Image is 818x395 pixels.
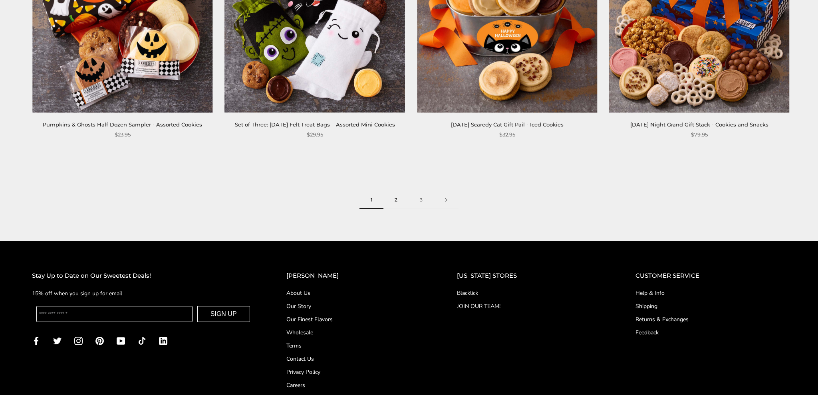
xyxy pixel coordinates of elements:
h2: CUSTOMER SERVICE [635,271,786,281]
a: Shipping [635,302,786,310]
p: 15% off when you sign up for email [32,289,254,298]
a: Privacy Policy [286,368,425,376]
a: Help & Info [635,289,786,297]
a: Instagram [74,336,83,345]
a: Pinterest [95,336,104,345]
a: [DATE] Scaredy Cat Gift Pail - Iced Cookies [451,121,564,128]
a: Our Finest Flavors [286,315,425,324]
span: 1 [359,191,383,209]
a: LinkedIn [159,336,167,345]
a: Feedback [635,328,786,337]
span: $32.95 [499,130,515,139]
a: Set of Three: [DATE] Felt Treat Bags – Assorted Mini Cookies [235,121,395,128]
a: JOIN OUR TEAM! [457,302,604,310]
a: YouTube [117,336,125,345]
a: 2 [383,191,409,209]
span: $23.95 [115,130,131,139]
a: Pumpkins & Ghosts Half Dozen Sampler - Assorted Cookies [43,121,202,128]
a: Terms [286,342,425,350]
a: Twitter [53,336,62,345]
iframe: Sign Up via Text for Offers [6,365,83,389]
a: 3 [409,191,434,209]
a: Facebook [32,336,40,345]
a: Our Story [286,302,425,310]
a: Blacklick [457,289,604,297]
a: Next page [434,191,459,209]
a: About Us [286,289,425,297]
a: [DATE] Night Grand Gift Stack - Cookies and Snacks [630,121,768,128]
h2: [US_STATE] STORES [457,271,604,281]
a: Careers [286,381,425,389]
a: TikTok [138,336,146,345]
a: Wholesale [286,328,425,337]
button: SIGN UP [197,306,250,322]
span: $79.95 [691,130,708,139]
h2: Stay Up to Date on Our Sweetest Deals! [32,271,254,281]
a: Contact Us [286,355,425,363]
span: $29.95 [307,130,323,139]
h2: [PERSON_NAME] [286,271,425,281]
input: Enter your email [36,306,193,322]
a: Returns & Exchanges [635,315,786,324]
